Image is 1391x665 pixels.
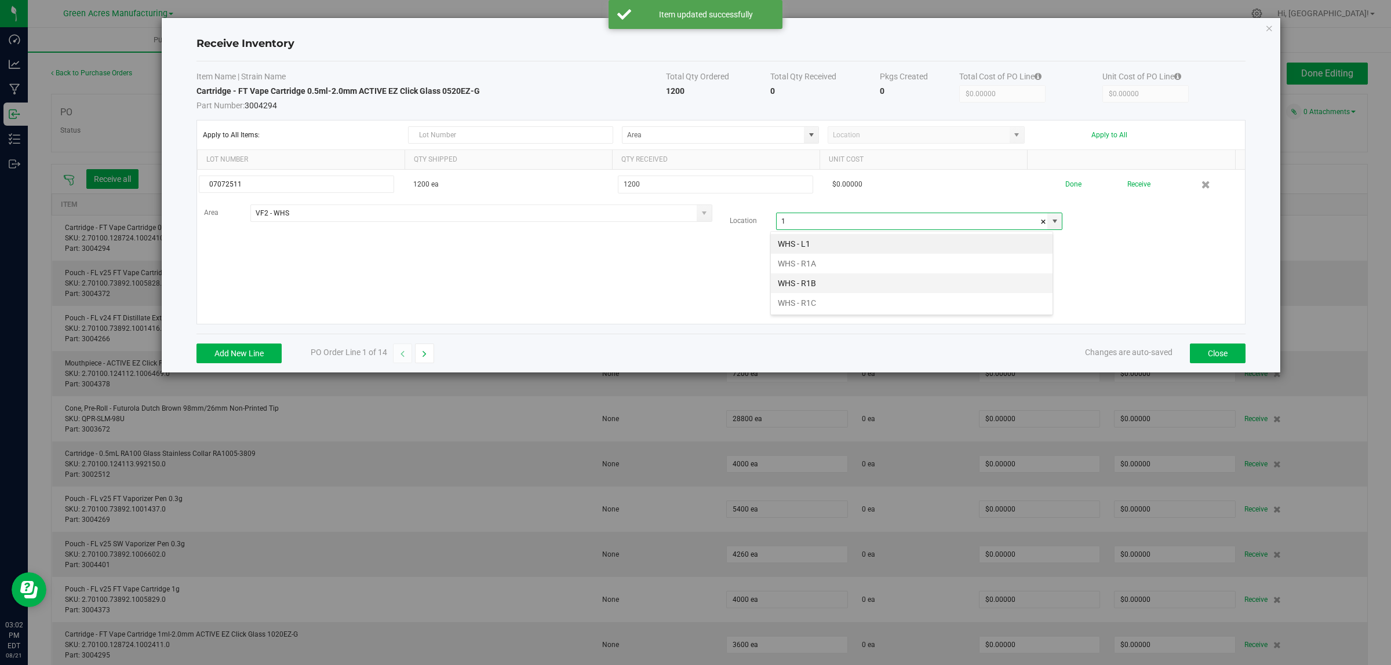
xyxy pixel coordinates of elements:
input: Lot Number [408,126,613,144]
strong: 0 [880,86,884,96]
button: Add New Line [196,344,282,363]
div: Item updated successfully [638,9,774,20]
th: Total Qty Ordered [666,71,771,85]
th: Total Qty Received [770,71,880,85]
input: Lot Number [199,176,395,193]
strong: 1200 [666,86,684,96]
iframe: Resource center [12,572,46,607]
span: clear [1040,213,1047,231]
th: Qty Received [612,150,820,170]
th: Unit Cost [820,150,1027,170]
button: Done [1065,174,1082,195]
span: Changes are auto-saved [1085,348,1172,357]
th: Unit Cost of PO Line [1102,71,1245,85]
input: Location [777,213,1048,229]
span: Part Number: [196,101,245,110]
td: 1200 ea [406,170,616,200]
span: PO Order Line 1 of 14 [311,348,387,357]
li: WHS - R1A [771,254,1053,273]
th: Item Name | Strain Name [196,71,666,85]
button: Receive [1127,174,1150,195]
button: Close modal [1265,21,1273,35]
input: Area [251,205,697,221]
h4: Receive Inventory [196,36,1246,52]
span: 3004294 [196,97,666,111]
th: Total Cost of PO Line [959,71,1102,85]
label: Area [204,207,250,218]
th: Pkgs Created [880,71,959,85]
li: WHS - R1C [771,293,1053,313]
i: Specifying a total cost will update all item costs. [1174,72,1181,81]
button: Apply to All [1091,131,1127,139]
th: Qty Shipped [405,150,612,170]
li: WHS - R1B [771,273,1053,293]
strong: Cartridge - FT Vape Cartridge 0.5ml-2.0mm ACTIVE EZ Click Glass 0520EZ-G [196,86,480,96]
label: Location [730,215,776,226]
th: Lot Number [197,150,405,170]
button: Close [1190,344,1246,363]
strong: 0 [770,86,775,96]
li: WHS - L1 [771,234,1053,254]
input: Area [622,127,804,143]
td: $0.00000 [825,170,1035,200]
span: Apply to All Items: [203,131,400,139]
i: Specifying a total cost will update all item costs. [1035,72,1042,81]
